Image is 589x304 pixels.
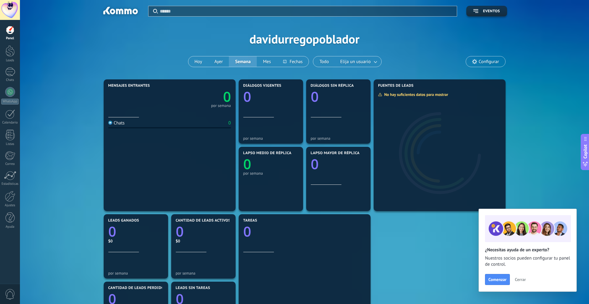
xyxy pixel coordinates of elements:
div: por semana [211,104,231,107]
div: $0 [176,238,231,244]
h2: ¿Necesitas ayuda de un experto? [485,247,570,253]
span: Elija un usuario [339,58,372,66]
button: Comenzar [485,274,510,285]
span: Diálogos sin réplica [311,84,354,88]
span: Nuestros socios pueden configurar tu panel de control. [485,255,570,268]
span: Cerrar [515,277,526,282]
text: 0 [311,87,319,106]
button: Cerrar [512,275,529,284]
div: No hay suficientes datos para mostrar [378,92,452,97]
button: Semana [229,56,257,67]
span: Copilot [582,145,588,159]
span: Diálogos vigentes [243,84,282,88]
div: Panel [1,36,19,40]
div: Listas [1,142,19,146]
div: WhatsApp [1,99,19,104]
a: 0 [176,222,231,241]
img: Chats [108,121,112,125]
div: Leads [1,59,19,63]
button: Eventos [466,6,507,17]
div: por semana [243,136,298,141]
span: Comenzar [488,277,506,282]
a: 0 [243,222,366,241]
span: Fuentes de leads [378,84,414,88]
div: por semana [311,136,366,141]
div: Ayuda [1,225,19,229]
div: Estadísticas [1,182,19,186]
span: Eventos [483,9,500,13]
a: 0 [170,87,231,106]
span: Tareas [243,218,257,223]
text: 0 [311,155,319,173]
a: 0 [108,222,164,241]
div: 0 [228,120,231,126]
text: 0 [223,87,231,106]
span: Mensajes entrantes [108,84,150,88]
div: Chats [1,78,19,82]
div: Correo [1,162,19,166]
button: Todo [313,56,335,67]
div: Ajustes [1,203,19,207]
span: Lapso mayor de réplica [311,151,360,155]
text: 0 [108,222,116,241]
button: Fechas [277,56,309,67]
span: Cantidad de leads perdidos [108,286,167,290]
div: por semana [108,271,164,275]
text: 0 [176,222,184,241]
div: Calendario [1,121,19,125]
div: por semana [176,271,231,275]
span: Leads sin tareas [176,286,210,290]
div: Chats [108,120,125,126]
text: 0 [243,87,251,106]
button: Ayer [208,56,229,67]
button: Elija un usuario [335,56,381,67]
span: Leads ganados [108,218,139,223]
div: por semana [243,171,298,176]
span: Configurar [479,59,499,64]
text: 0 [243,155,251,173]
button: Mes [257,56,277,67]
div: $0 [108,238,164,244]
span: Cantidad de leads activos [176,218,231,223]
span: Lapso medio de réplica [243,151,292,155]
button: Hoy [188,56,208,67]
text: 0 [243,222,251,241]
